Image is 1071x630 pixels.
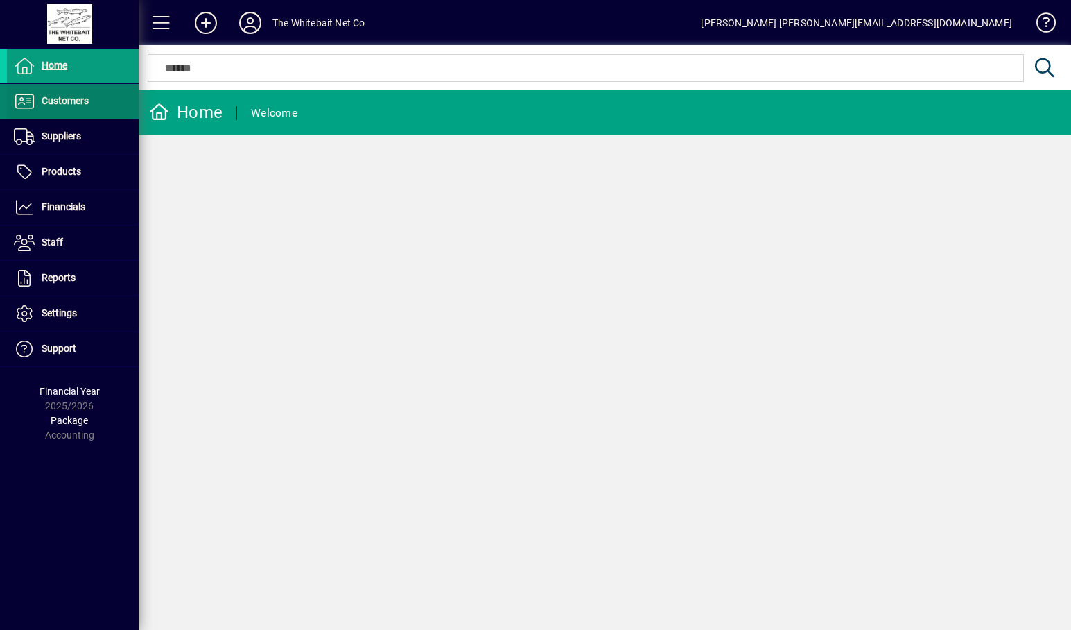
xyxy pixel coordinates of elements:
a: Products [7,155,139,189]
span: Financials [42,201,85,212]
div: [PERSON_NAME] [PERSON_NAME][EMAIL_ADDRESS][DOMAIN_NAME] [701,12,1012,34]
span: Customers [42,95,89,106]
span: Package [51,415,88,426]
a: Staff [7,225,139,260]
button: Profile [228,10,272,35]
div: The Whitebait Net Co [272,12,365,34]
a: Suppliers [7,119,139,154]
span: Suppliers [42,130,81,142]
a: Settings [7,296,139,331]
span: Support [42,343,76,354]
div: Welcome [251,102,297,124]
span: Products [42,166,81,177]
a: Financials [7,190,139,225]
span: Settings [42,307,77,318]
a: Knowledge Base [1026,3,1054,48]
span: Home [42,60,67,71]
div: Home [149,101,223,124]
a: Support [7,332,139,366]
span: Staff [42,237,63,248]
button: Add [184,10,228,35]
a: Reports [7,261,139,296]
span: Reports [42,272,76,283]
span: Financial Year [40,386,100,397]
a: Customers [7,84,139,119]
